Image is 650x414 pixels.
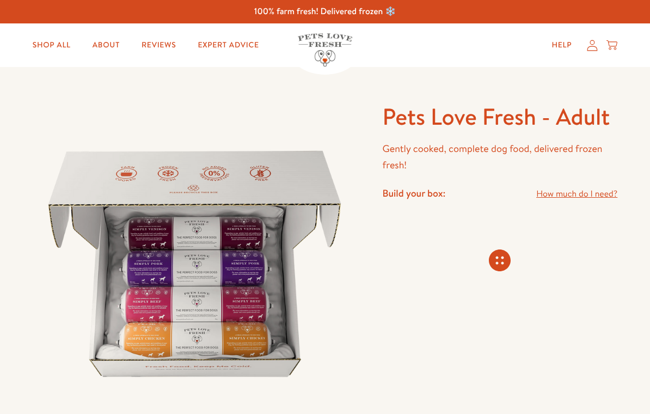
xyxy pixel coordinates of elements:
iframe: Gorgias live chat messenger [596,363,639,403]
a: How much do I need? [536,187,617,202]
h1: Pets Love Fresh - Adult [383,102,618,132]
h4: Build your box: [383,187,446,199]
a: Shop All [24,34,79,56]
a: Reviews [133,34,185,56]
a: Help [543,34,581,56]
a: Expert Advice [189,34,267,56]
p: Gently cooked, complete dog food, delivered frozen fresh! [383,141,618,174]
svg: Connecting store [489,249,511,271]
img: Pets Love Fresh [298,33,352,66]
a: About [84,34,128,56]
